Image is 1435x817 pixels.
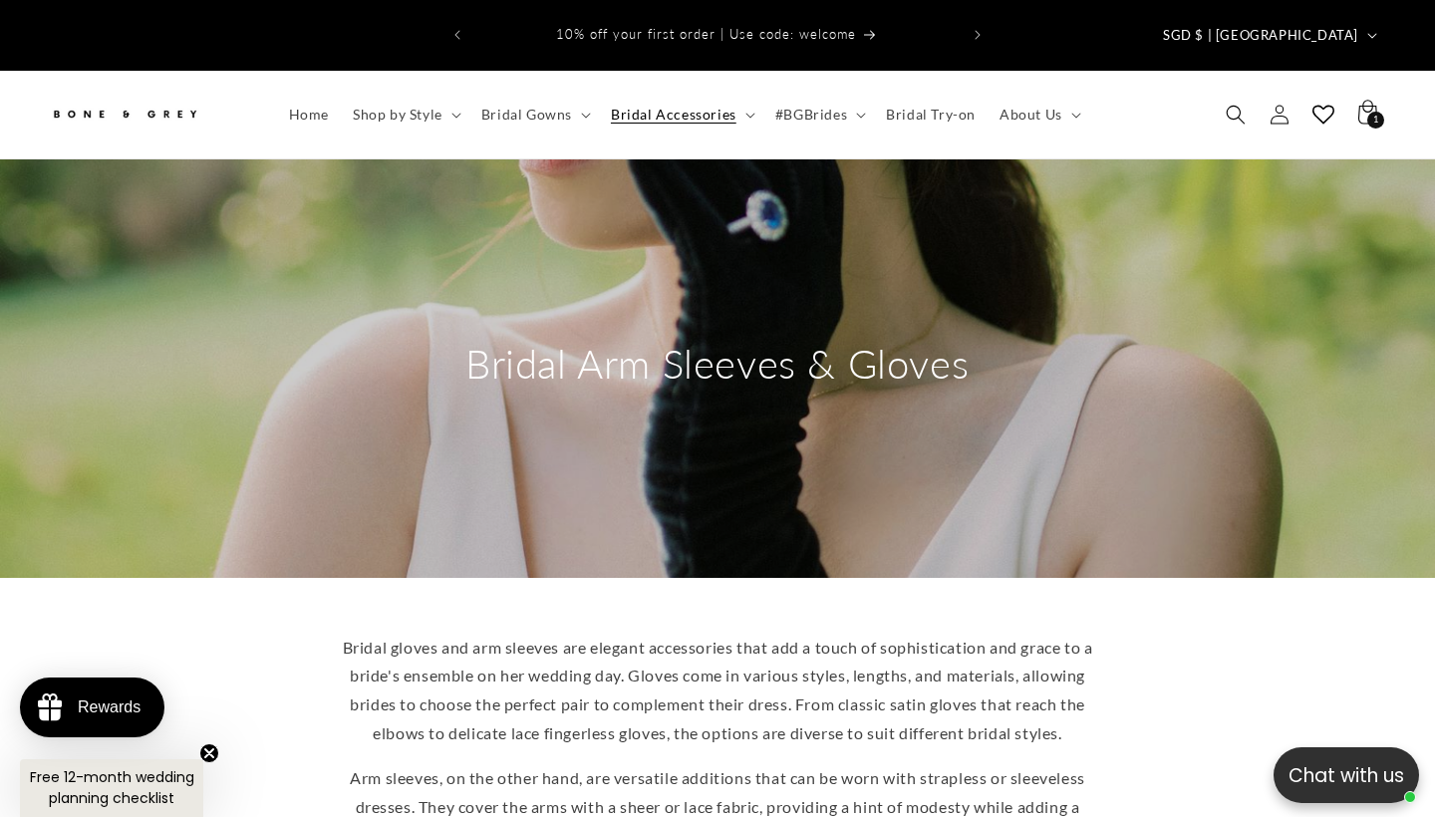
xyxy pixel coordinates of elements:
a: Home [277,94,341,136]
img: Bone and Grey Bridal [50,98,199,131]
summary: Search [1214,93,1258,136]
span: SGD $ | [GEOGRAPHIC_DATA] [1163,26,1358,46]
span: Home [289,106,329,124]
button: Close teaser [199,743,219,763]
div: Rewards [78,698,141,716]
summary: About Us [988,94,1089,136]
span: Bridal Accessories [611,106,736,124]
a: Bone and Grey Bridal [43,91,257,138]
summary: Bridal Gowns [469,94,599,136]
span: Shop by Style [353,106,442,124]
span: 1 [1373,112,1379,129]
p: Chat with us [1274,761,1419,790]
button: Next announcement [956,16,1000,54]
span: Free 12-month wedding planning checklist [30,767,194,808]
span: 10% off your first order | Use code: welcome [556,26,856,42]
button: Previous announcement [435,16,479,54]
span: Bridal Try-on [886,106,976,124]
button: Open chatbox [1274,747,1419,803]
summary: Shop by Style [341,94,469,136]
h2: Bridal Arm Sleeves & Gloves [465,338,969,390]
button: SGD $ | [GEOGRAPHIC_DATA] [1151,16,1385,54]
span: #BGBrides [775,106,847,124]
a: Bridal Try-on [874,94,988,136]
p: Bridal gloves and arm sleeves are elegant accessories that add a touch of sophistication and grac... [329,634,1106,748]
span: About Us [1000,106,1062,124]
span: Bridal Gowns [481,106,572,124]
summary: #BGBrides [763,94,874,136]
summary: Bridal Accessories [599,94,763,136]
div: Free 12-month wedding planning checklistClose teaser [20,759,203,817]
